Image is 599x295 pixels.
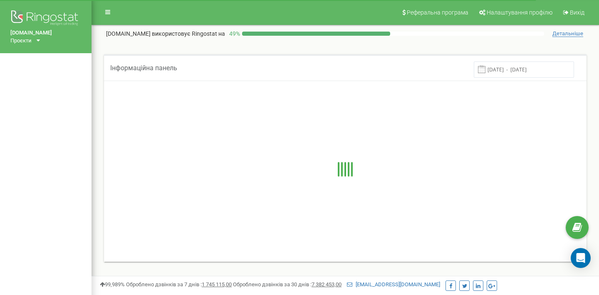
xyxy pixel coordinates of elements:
[552,30,583,37] span: Детальніше
[202,281,232,288] u: 1 745 115,00
[487,9,552,16] span: Налаштування профілю
[126,281,232,288] span: Оброблено дзвінків за 7 днів :
[106,29,225,38] p: [DOMAIN_NAME]
[10,29,81,37] a: [DOMAIN_NAME]
[570,9,584,16] span: Вихід
[347,281,440,288] a: [EMAIL_ADDRESS][DOMAIN_NAME]
[571,248,591,268] div: Open Intercom Messenger
[312,281,342,288] u: 7 382 453,00
[110,64,177,72] span: Інформаційна панель
[10,37,32,45] div: Проєкти
[407,9,468,16] span: Реферальна програма
[152,30,225,37] span: використовує Ringostat на
[100,281,125,288] span: 99,989%
[225,29,242,38] p: 49 %
[10,8,81,29] img: Ringostat logo
[233,281,342,288] span: Оброблено дзвінків за 30 днів :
